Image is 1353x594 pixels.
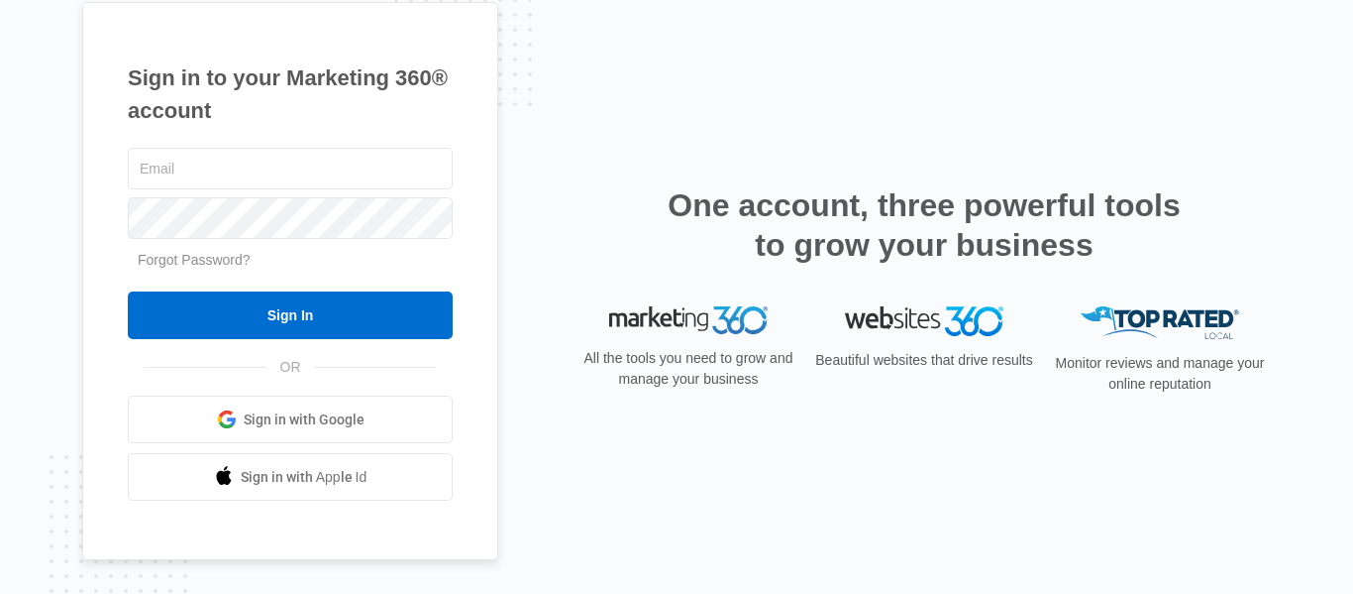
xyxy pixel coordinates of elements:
input: Sign In [128,292,453,339]
p: Beautiful websites that drive results [813,350,1035,371]
span: Sign in with Apple Id [241,467,367,488]
p: Monitor reviews and manage your online reputation [1049,353,1271,395]
img: Websites 360 [845,306,1003,335]
img: Top Rated Local [1081,306,1239,339]
img: Marketing 360 [609,306,768,334]
p: All the tools you need to grow and manage your business [577,348,799,390]
span: OR [266,357,315,378]
input: Email [128,148,453,189]
a: Forgot Password? [138,252,251,268]
a: Sign in with Google [128,396,453,443]
span: Sign in with Google [244,410,364,430]
h2: One account, three powerful tools to grow your business [662,185,1187,265]
h1: Sign in to your Marketing 360® account [128,61,453,127]
a: Sign in with Apple Id [128,453,453,501]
